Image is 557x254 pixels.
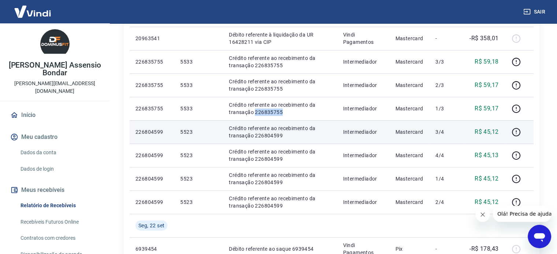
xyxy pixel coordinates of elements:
[138,222,164,229] span: Seg, 22 set
[135,152,168,159] p: 226804599
[6,80,104,95] p: [PERSON_NAME][EMAIL_ADDRESS][DOMAIN_NAME]
[435,198,457,206] p: 2/4
[18,198,101,213] a: Relatório de Recebíveis
[135,198,168,206] p: 226804599
[135,58,168,65] p: 226835755
[395,198,424,206] p: Mastercard
[18,215,101,230] a: Recebíveis Futuros Online
[395,105,424,112] p: Mastercard
[4,5,62,11] span: Olá! Precisa de ajuda?
[229,171,331,186] p: Crédito referente ao recebimento da transação 226804599
[180,128,217,136] p: 5523
[469,244,498,253] p: -R$ 178,43
[9,0,56,23] img: Vindi
[395,81,424,89] p: Mastercard
[9,129,101,145] button: Meu cadastro
[395,128,424,136] p: Mastercard
[135,128,168,136] p: 226804599
[9,107,101,123] a: Início
[6,61,104,77] p: [PERSON_NAME] Assensio Bondar
[180,175,217,182] p: 5523
[469,34,498,43] p: -R$ 358,01
[229,31,331,46] p: Débito referente à liquidação da UR 16428211 via CIP
[475,81,498,90] p: R$ 59,17
[395,245,424,253] p: Pix
[475,174,498,183] p: R$ 45,12
[40,29,70,58] img: 1e3315d9-667f-42a0-af25-5a58326e8763.jpeg
[395,58,424,65] p: Mastercard
[180,152,217,159] p: 5523
[522,5,548,19] button: Sair
[475,57,498,66] p: R$ 59,18
[475,151,498,160] p: R$ 45,13
[435,81,457,89] p: 2/3
[180,105,217,112] p: 5533
[229,54,331,69] p: Crédito referente ao recebimento da transação 226835755
[135,35,168,42] p: 20963541
[343,175,383,182] p: Intermediador
[135,105,168,112] p: 226835755
[435,175,457,182] p: 1/4
[343,152,383,159] p: Intermediador
[229,78,331,92] p: Crédito referente ao recebimento da transação 226835755
[229,101,331,116] p: Crédito referente ao recebimento da transação 226835755
[475,207,490,222] iframe: Fechar mensagem
[395,175,424,182] p: Mastercard
[343,105,383,112] p: Intermediador
[180,81,217,89] p: 5533
[528,225,551,248] iframe: Botão para abrir a janela de mensagens
[135,81,168,89] p: 226835755
[229,125,331,139] p: Crédito referente ao recebimento da transação 226804599
[229,245,331,253] p: Débito referente ao saque 6939454
[395,152,424,159] p: Mastercard
[435,35,457,42] p: -
[180,58,217,65] p: 5533
[18,145,101,160] a: Dados da conta
[18,231,101,246] a: Contratos com credores
[135,175,168,182] p: 226804599
[475,104,498,113] p: R$ 59,17
[435,58,457,65] p: 3/3
[18,162,101,177] a: Dados de login
[229,148,331,163] p: Crédito referente ao recebimento da transação 226804599
[343,81,383,89] p: Intermediador
[135,245,168,253] p: 6939454
[395,35,424,42] p: Mastercard
[9,182,101,198] button: Meus recebíveis
[180,198,217,206] p: 5523
[435,105,457,112] p: 1/3
[343,58,383,65] p: Intermediador
[343,198,383,206] p: Intermediador
[343,31,383,46] p: Vindi Pagamentos
[343,128,383,136] p: Intermediador
[435,152,457,159] p: 4/4
[435,128,457,136] p: 3/4
[229,195,331,209] p: Crédito referente ao recebimento da transação 226804599
[493,206,551,222] iframe: Mensagem da empresa
[435,245,457,253] p: -
[475,198,498,206] p: R$ 45,12
[475,128,498,136] p: R$ 45,12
